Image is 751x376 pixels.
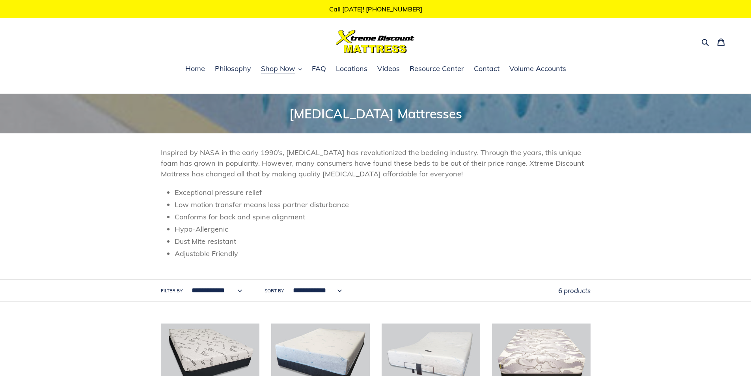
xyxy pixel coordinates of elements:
span: Volume Accounts [509,64,566,73]
li: Hypo-Allergenic [175,224,591,234]
li: Conforms for back and spine alignment [175,211,591,222]
span: Philosophy [215,64,251,73]
a: FAQ [308,63,330,75]
a: Philosophy [211,63,255,75]
span: Home [185,64,205,73]
span: 6 products [558,286,591,295]
a: Home [181,63,209,75]
span: Shop Now [261,64,295,73]
li: Dust Mite resistant [175,236,591,247]
span: Videos [377,64,400,73]
span: FAQ [312,64,326,73]
button: Shop Now [257,63,306,75]
a: Videos [373,63,404,75]
span: Resource Center [410,64,464,73]
a: Locations [332,63,371,75]
img: Xtreme Discount Mattress [336,30,415,53]
p: Inspired by NASA in the early 1990’s, [MEDICAL_DATA] has revolutionized the bedding industry. Thr... [161,147,591,179]
li: Exceptional pressure relief [175,187,591,198]
li: Adjustable Friendly [175,248,591,259]
a: Volume Accounts [505,63,570,75]
span: [MEDICAL_DATA] Mattresses [289,106,462,122]
span: Contact [474,64,499,73]
label: Sort by [265,287,284,294]
li: Low motion transfer means less partner disturbance [175,199,591,210]
label: Filter by [161,287,183,294]
a: Contact [470,63,503,75]
a: Resource Center [406,63,468,75]
span: Locations [336,64,367,73]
